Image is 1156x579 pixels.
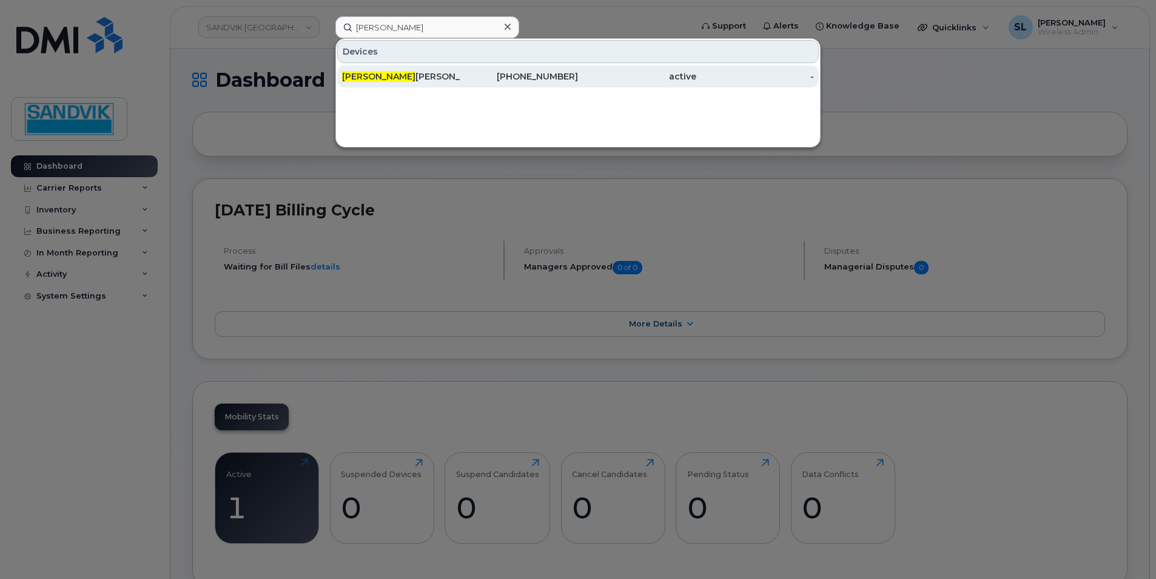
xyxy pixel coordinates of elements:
a: [PERSON_NAME][PERSON_NAME][PHONE_NUMBER]active- [337,66,819,87]
span: [PERSON_NAME] [342,71,415,82]
div: [PERSON_NAME] [342,70,460,83]
div: - [696,70,815,83]
div: [PHONE_NUMBER] [460,70,579,83]
div: active [578,70,696,83]
div: Devices [337,40,819,63]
